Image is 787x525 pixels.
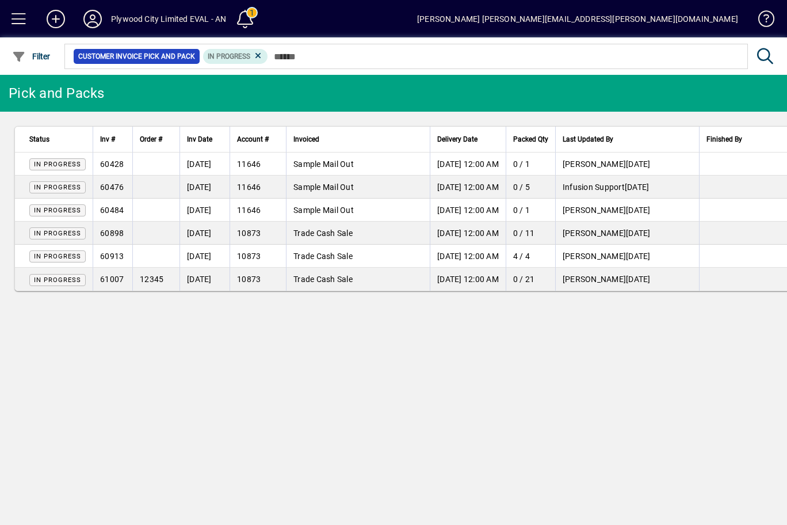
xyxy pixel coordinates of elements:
[100,133,125,146] div: Inv #
[563,133,692,146] div: Last Updated By
[563,133,613,146] span: Last Updated By
[140,133,173,146] div: Order #
[100,252,124,261] span: 60913
[9,46,54,67] button: Filter
[506,153,555,176] td: 0 / 1
[37,9,74,29] button: Add
[293,206,354,215] span: Sample Mail Out
[293,229,353,238] span: Trade Cash Sale
[513,133,548,146] span: Packed Qty
[417,10,738,28] div: [PERSON_NAME] [PERSON_NAME][EMAIL_ADDRESS][PERSON_NAME][DOMAIN_NAME]
[437,133,477,146] span: Delivery Date
[563,252,626,261] span: [PERSON_NAME]
[140,133,162,146] span: Order #
[293,159,354,169] span: Sample Mail Out
[34,161,81,168] span: In Progress
[78,51,195,62] span: Customer Invoice Pick and Pack
[29,133,49,146] span: Status
[237,182,261,192] span: 11646
[179,222,230,245] td: [DATE]
[203,49,268,64] mat-chip: Pick Pack Status: In Progress
[187,133,223,146] div: Inv Date
[293,182,354,192] span: Sample Mail Out
[12,52,51,61] span: Filter
[179,176,230,199] td: [DATE]
[237,133,279,146] div: Account #
[563,206,626,215] span: [PERSON_NAME]
[430,268,506,291] td: [DATE] 12:00 AM
[100,182,124,192] span: 60476
[706,133,742,146] span: Finished By
[563,182,625,192] span: Infusion Support
[237,133,269,146] span: Account #
[34,230,81,237] span: In Progress
[100,275,124,284] span: 61007
[34,207,81,214] span: In Progress
[555,245,699,268] td: [DATE]
[563,275,626,284] span: [PERSON_NAME]
[100,133,115,146] span: Inv #
[179,199,230,222] td: [DATE]
[237,229,261,238] span: 10873
[430,176,506,199] td: [DATE] 12:00 AM
[555,176,699,199] td: [DATE]
[187,133,212,146] span: Inv Date
[506,199,555,222] td: 0 / 1
[555,153,699,176] td: [DATE]
[237,206,261,215] span: 11646
[293,133,319,146] span: Invoiced
[74,9,111,29] button: Profile
[555,222,699,245] td: [DATE]
[100,159,124,169] span: 60428
[237,252,261,261] span: 10873
[208,52,250,60] span: In Progress
[555,199,699,222] td: [DATE]
[111,10,226,28] div: Plywood City Limited EVAL - AN
[9,84,105,102] div: Pick and Packs
[237,159,261,169] span: 11646
[140,275,163,284] span: 12345
[563,229,626,238] span: [PERSON_NAME]
[430,199,506,222] td: [DATE] 12:00 AM
[563,159,626,169] span: [PERSON_NAME]
[293,275,353,284] span: Trade Cash Sale
[506,268,555,291] td: 0 / 21
[100,229,124,238] span: 60898
[430,245,506,268] td: [DATE] 12:00 AM
[506,222,555,245] td: 0 / 11
[506,245,555,268] td: 4 / 4
[34,184,81,191] span: In Progress
[179,268,230,291] td: [DATE]
[293,252,353,261] span: Trade Cash Sale
[237,275,261,284] span: 10873
[506,176,555,199] td: 0 / 5
[179,153,230,176] td: [DATE]
[293,133,423,146] div: Invoiced
[750,2,773,40] a: Knowledge Base
[555,268,699,291] td: [DATE]
[430,222,506,245] td: [DATE] 12:00 AM
[437,133,499,146] div: Delivery Date
[179,245,230,268] td: [DATE]
[34,253,81,260] span: In Progress
[34,276,81,284] span: In Progress
[100,206,124,215] span: 60484
[430,153,506,176] td: [DATE] 12:00 AM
